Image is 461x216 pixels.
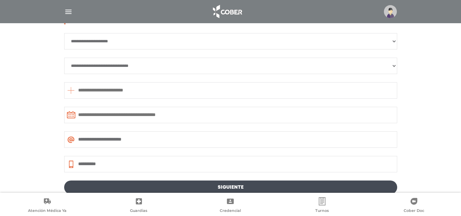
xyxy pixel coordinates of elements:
[64,181,397,194] a: Siguiente
[368,197,460,215] a: Cober Doc
[64,8,73,16] img: Cober_menu-lines-white.svg
[130,208,147,214] span: Guardias
[1,197,93,215] a: Atención Médica Ya
[404,208,424,214] span: Cober Doc
[276,197,368,215] a: Turnos
[384,5,397,18] img: profile-placeholder.svg
[28,208,67,214] span: Atención Médica Ya
[315,208,329,214] span: Turnos
[220,208,241,214] span: Credencial
[209,3,245,20] img: logo_cober_home-white.png
[93,197,185,215] a: Guardias
[185,197,276,215] a: Credencial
